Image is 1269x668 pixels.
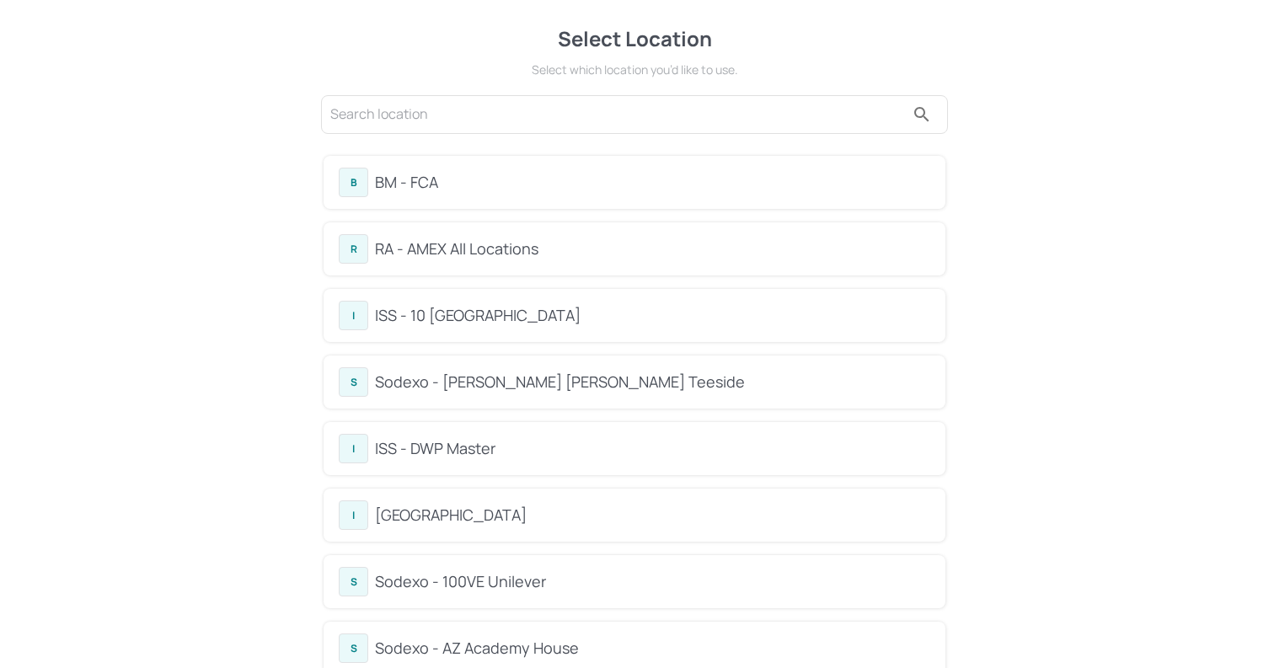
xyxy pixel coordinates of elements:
div: I [339,500,368,530]
div: Sodexo - AZ Academy House [375,637,930,660]
div: Select Location [319,24,950,54]
div: S [339,633,368,663]
div: [GEOGRAPHIC_DATA] [375,504,930,526]
div: S [339,567,368,596]
div: BM - FCA [375,171,930,194]
div: Select which location you’d like to use. [319,61,950,78]
div: I [339,434,368,463]
div: ISS - DWP Master [375,437,930,460]
div: RA - AMEX All Locations [375,238,930,260]
div: I [339,301,368,330]
div: Sodexo - 100VE Unilever [375,570,930,593]
div: ISS - 10 [GEOGRAPHIC_DATA] [375,304,930,327]
div: B [339,168,368,197]
div: Sodexo - [PERSON_NAME] [PERSON_NAME] Teeside [375,371,930,393]
div: S [339,367,368,397]
div: R [339,234,368,264]
input: Search location [330,101,905,128]
button: search [905,98,939,131]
